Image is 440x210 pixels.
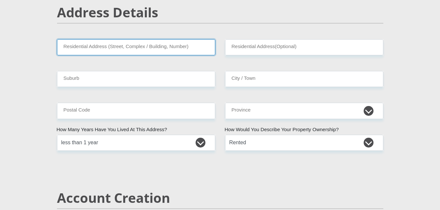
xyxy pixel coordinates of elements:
[57,135,215,151] select: Please select a value
[57,39,215,55] input: Valid residential address
[57,71,215,87] input: Suburb
[57,190,383,206] h2: Account Creation
[225,135,383,151] select: Please select a value
[225,71,383,87] input: City
[57,5,383,20] h2: Address Details
[225,39,383,55] input: Address line 2 (Optional)
[57,103,215,119] input: Postal Code
[225,103,383,119] select: Please Select a Province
